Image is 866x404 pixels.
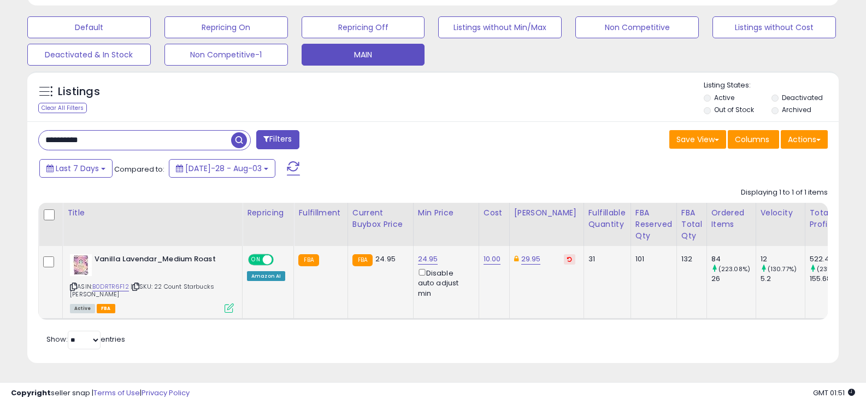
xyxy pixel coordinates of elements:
[97,304,115,313] span: FBA
[714,105,754,114] label: Out of Stock
[635,254,668,264] div: 101
[728,130,779,149] button: Columns
[67,207,238,219] div: Title
[92,282,129,291] a: B0DRTR6F12
[514,207,579,219] div: [PERSON_NAME]
[741,188,828,198] div: Displaying 1 to 1 of 1 items
[247,271,285,281] div: Amazon AI
[761,274,805,284] div: 5.2
[588,207,626,230] div: Fulfillable Quantity
[11,388,190,399] div: seller snap | |
[418,254,438,265] a: 24.95
[635,207,672,242] div: FBA Reserved Qty
[302,44,425,66] button: MAIN
[164,16,288,38] button: Repricing On
[298,207,343,219] div: Fulfillment
[712,16,836,38] button: Listings without Cost
[669,130,726,149] button: Save View
[782,105,811,114] label: Archived
[70,254,92,276] img: 51Mi4A8-psL._SL40_.jpg
[302,16,425,38] button: Repricing Off
[817,265,848,273] small: (235.59%)
[70,304,95,313] span: All listings currently available for purchase on Amazon
[761,254,805,264] div: 12
[575,16,699,38] button: Non Competitive
[418,267,470,298] div: Disable auto adjust min
[681,254,698,264] div: 132
[484,207,505,219] div: Cost
[418,207,474,219] div: Min Price
[185,163,262,174] span: [DATE]-28 - Aug-03
[761,207,800,219] div: Velocity
[810,254,854,264] div: 522.45
[810,274,854,284] div: 155.68
[781,130,828,149] button: Actions
[164,44,288,66] button: Non Competitive-1
[114,164,164,174] span: Compared to:
[810,207,850,230] div: Total Profit
[711,254,756,264] div: 84
[484,254,501,265] a: 10.00
[714,93,734,102] label: Active
[438,16,562,38] button: Listings without Min/Max
[95,254,227,267] b: Vanilla Lavendar_Medium Roast
[58,84,100,99] h5: Listings
[704,80,839,91] p: Listing States:
[169,159,275,178] button: [DATE]-28 - Aug-03
[93,388,140,398] a: Terms of Use
[56,163,99,174] span: Last 7 Days
[11,388,51,398] strong: Copyright
[718,265,750,273] small: (223.08%)
[39,159,113,178] button: Last 7 Days
[46,334,125,344] span: Show: entries
[27,44,151,66] button: Deactivated & In Stock
[256,130,299,149] button: Filters
[711,207,751,230] div: Ordered Items
[247,207,289,219] div: Repricing
[352,254,373,266] small: FBA
[813,388,855,398] span: 2025-08-11 01:51 GMT
[249,255,263,265] span: ON
[735,134,769,145] span: Columns
[70,254,234,312] div: ASIN:
[588,254,622,264] div: 31
[298,254,319,266] small: FBA
[352,207,409,230] div: Current Buybox Price
[375,254,396,264] span: 24.95
[768,265,797,273] small: (130.77%)
[38,103,87,113] div: Clear All Filters
[681,207,702,242] div: FBA Total Qty
[521,254,541,265] a: 29.95
[142,388,190,398] a: Privacy Policy
[711,274,756,284] div: 26
[70,282,214,298] span: | SKU: 22 Count Starbucks [PERSON_NAME]
[782,93,823,102] label: Deactivated
[27,16,151,38] button: Default
[272,255,290,265] span: OFF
